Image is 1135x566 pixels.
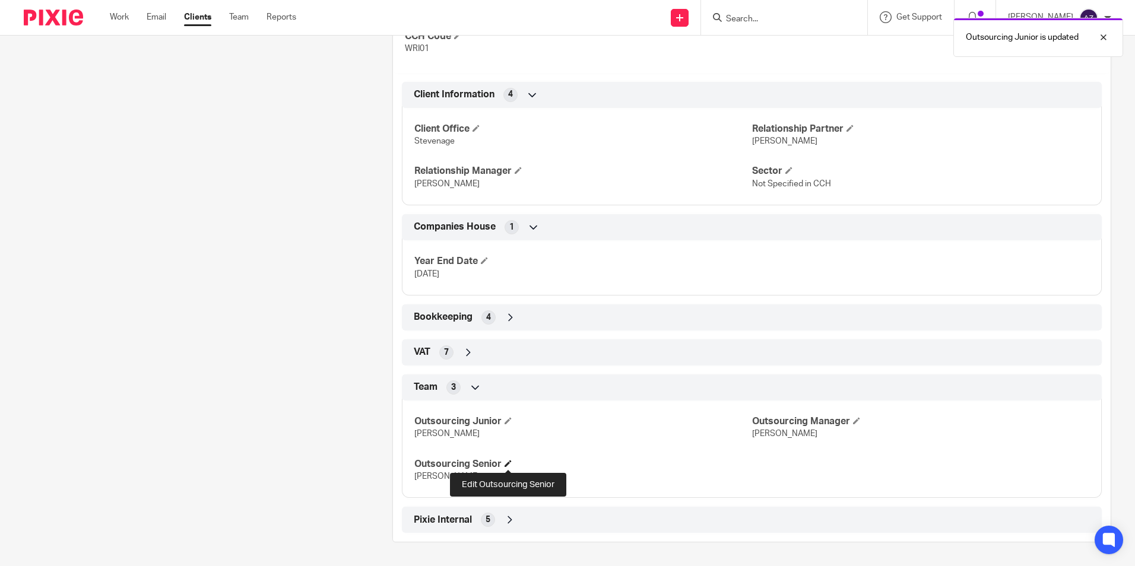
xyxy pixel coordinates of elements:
[486,514,490,526] span: 5
[444,346,449,358] span: 7
[184,11,211,23] a: Clients
[414,514,472,526] span: Pixie Internal
[752,165,1089,177] h4: Sector
[24,9,83,26] img: Pixie
[414,472,480,481] span: [PERSON_NAME]
[414,311,473,323] span: Bookkeeping
[451,381,456,393] span: 3
[752,123,1089,135] h4: Relationship Partner
[508,88,513,100] span: 4
[414,415,752,428] h4: Outsourcing Junior
[414,221,496,233] span: Companies House
[267,11,296,23] a: Reports
[414,346,430,358] span: VAT
[405,30,752,43] h4: CCH Code
[110,11,129,23] a: Work
[414,180,480,188] span: [PERSON_NAME]
[752,430,817,438] span: [PERSON_NAME]
[414,165,752,177] h4: Relationship Manager
[414,458,752,470] h4: Outsourcing Senior
[752,137,817,145] span: [PERSON_NAME]
[414,255,752,268] h4: Year End Date
[414,137,455,145] span: Stevenage
[509,221,514,233] span: 1
[414,123,752,135] h4: Client Office
[1079,8,1098,27] img: svg%3E
[752,415,1089,428] h4: Outsourcing Manager
[966,31,1079,43] p: Outsourcing Junior is updated
[405,44,429,53] span: WRI01
[147,11,166,23] a: Email
[229,11,249,23] a: Team
[486,311,491,323] span: 4
[414,381,437,393] span: Team
[414,88,494,101] span: Client Information
[414,430,480,438] span: [PERSON_NAME]
[414,270,439,278] span: [DATE]
[752,180,831,188] span: Not Specified in CCH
